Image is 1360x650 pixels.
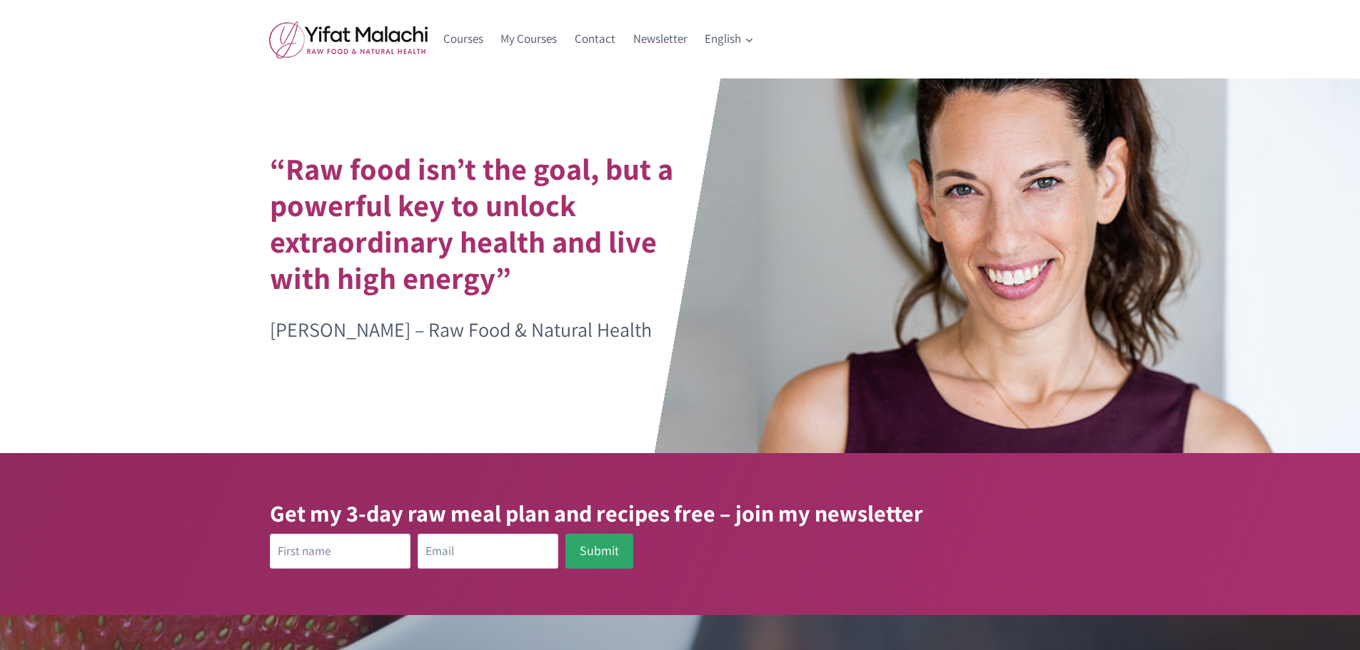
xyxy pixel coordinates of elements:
a: Contact [566,22,625,56]
h3: Get my 3-day raw meal plan and recipes free – join my newsletter [270,496,1091,530]
input: Email [418,534,558,569]
nav: Primary [435,22,762,56]
a: Courses [435,22,493,56]
a: English [696,22,762,56]
a: Newsletter [624,22,696,56]
span: English [705,29,753,49]
p: [PERSON_NAME] – Raw Food & Natural Health [270,314,710,346]
a: My Courses [492,22,566,56]
input: First name [270,534,410,569]
button: Submit [565,534,633,569]
h1: “Raw food isn’t the goal, but a powerful key to unlock extraordinary health and live with high en... [270,151,710,296]
img: yifat_logo41_en.png [269,21,428,59]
